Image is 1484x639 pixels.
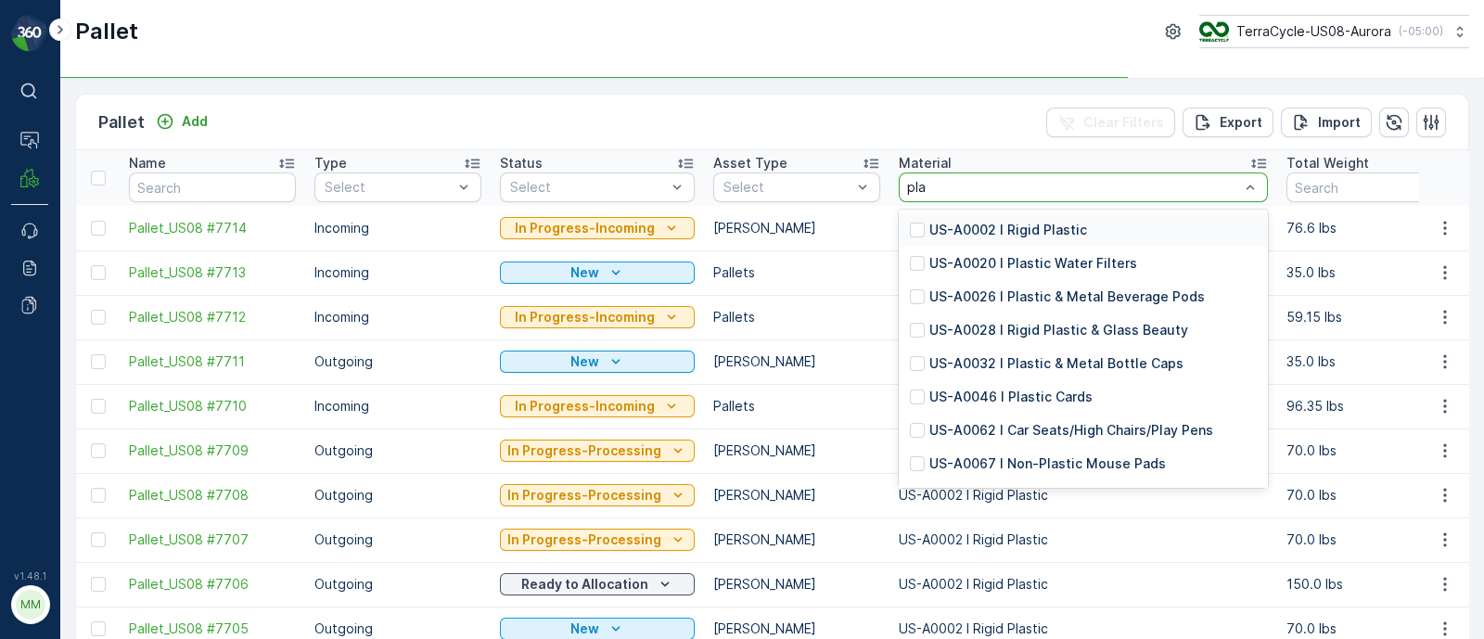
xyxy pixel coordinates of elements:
[1286,154,1369,173] p: Total Weight
[129,620,296,638] a: Pallet_US08 #7705
[929,321,1188,339] p: US-A0028 I Rigid Plastic & Glass Beauty
[899,154,952,173] p: Material
[129,308,296,326] a: Pallet_US08 #7712
[1286,173,1453,202] input: Search
[129,263,296,282] a: Pallet_US08 #7713
[704,384,889,428] td: Pallets
[500,529,695,551] button: In Progress-Processing
[129,441,296,460] a: Pallet_US08 #7709
[723,178,851,197] p: Select
[929,254,1137,273] p: US-A0020 I Plastic Water Filters
[91,221,106,236] div: Toggle Row Selected
[91,577,106,592] div: Toggle Row Selected
[129,352,296,371] a: Pallet_US08 #7711
[889,206,1277,250] td: US-PI0232 I Rigid Plastics & Beauty
[704,250,889,295] td: Pallets
[929,354,1183,373] p: US-A0032 I Plastic & Metal Bottle Caps
[500,573,695,595] button: Ready to Allocation
[570,263,599,282] p: New
[929,388,1093,406] p: US-A0046 I Plastic Cards
[129,530,296,549] span: Pallet_US08 #7707
[500,306,695,328] button: In Progress-Incoming
[929,454,1166,473] p: US-A0067 I Non-Plastic Mouse Pads
[889,562,1277,607] td: US-A0002 I Rigid Plastic
[515,219,655,237] p: In Progress-Incoming
[314,154,347,173] p: Type
[704,562,889,607] td: [PERSON_NAME]
[521,575,648,594] p: Ready to Allocation
[325,178,453,197] p: Select
[1046,108,1175,137] button: Clear Filters
[91,532,106,547] div: Toggle Row Selected
[16,590,45,620] div: MM
[889,473,1277,518] td: US-A0002 I Rigid Plastic
[500,217,695,239] button: In Progress-Incoming
[507,486,661,505] p: In Progress-Processing
[507,530,661,549] p: In Progress-Processing
[91,265,106,280] div: Toggle Row Selected
[91,488,106,503] div: Toggle Row Selected
[91,399,106,414] div: Toggle Row Selected
[704,206,889,250] td: [PERSON_NAME]
[1277,384,1463,428] td: 96.35 lbs
[500,351,695,373] button: New
[98,109,145,135] p: Pallet
[889,384,1277,428] td: US-PI0232 I Rigid Plastics & Beauty
[889,295,1277,339] td: US-PI0116 I Plastic Packaging
[129,173,296,202] input: Search
[91,621,106,636] div: Toggle Row Selected
[1277,562,1463,607] td: 150.0 lbs
[507,441,661,460] p: In Progress-Processing
[182,112,208,131] p: Add
[1277,250,1463,295] td: 35.0 lbs
[91,310,106,325] div: Toggle Row Selected
[570,352,599,371] p: New
[510,178,666,197] p: Select
[500,154,543,173] p: Status
[1277,295,1463,339] td: 59.15 lbs
[889,518,1277,562] td: US-A0002 I Rigid Plastic
[305,339,491,384] td: Outgoing
[704,518,889,562] td: [PERSON_NAME]
[1277,518,1463,562] td: 70.0 lbs
[305,428,491,473] td: Outgoing
[704,339,889,384] td: [PERSON_NAME]
[1220,113,1262,132] p: Export
[305,562,491,607] td: Outgoing
[929,421,1213,440] p: US-A0062 I Car Seats/High Chairs/Play Pens
[704,295,889,339] td: Pallets
[500,484,695,506] button: In Progress-Processing
[75,17,138,46] p: Pallet
[11,585,48,624] button: MM
[1277,339,1463,384] td: 35.0 lbs
[129,575,296,594] span: Pallet_US08 #7706
[889,339,1277,384] td: US-A9999 I Cardboard & Paper
[91,443,106,458] div: Toggle Row Selected
[1277,428,1463,473] td: 70.0 lbs
[1281,108,1372,137] button: Import
[929,221,1087,239] p: US-A0002 I Rigid Plastic
[713,154,787,173] p: Asset Type
[305,250,491,295] td: Incoming
[515,397,655,415] p: In Progress-Incoming
[129,486,296,505] span: Pallet_US08 #7708
[1199,21,1229,42] img: image_ci7OI47.png
[515,308,655,326] p: In Progress-Incoming
[929,288,1205,306] p: US-A0026 I Plastic & Metal Beverage Pods
[1236,22,1391,41] p: TerraCycle-US08-Aurora
[500,395,695,417] button: In Progress-Incoming
[1277,206,1463,250] td: 76.6 lbs
[889,250,1277,295] td: US-PI0063 I C01404 C01163 Candles & Fragrance Products
[129,397,296,415] a: Pallet_US08 #7710
[129,219,296,237] a: Pallet_US08 #7714
[305,473,491,518] td: Outgoing
[1183,108,1273,137] button: Export
[305,295,491,339] td: Incoming
[500,262,695,284] button: New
